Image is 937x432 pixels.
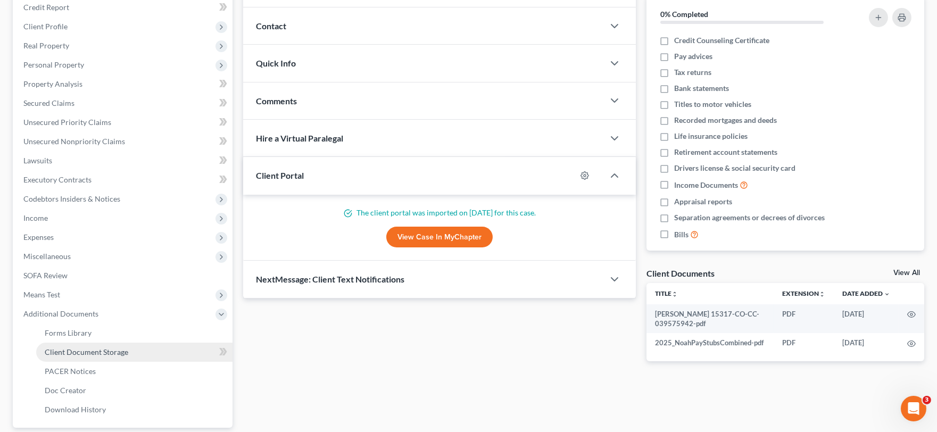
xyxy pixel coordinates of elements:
span: SOFA Review [23,271,68,280]
span: Appraisal reports [674,196,732,207]
span: Retirement account statements [674,147,777,157]
span: Contact [256,21,286,31]
a: Lawsuits [15,151,233,170]
a: Secured Claims [15,94,233,113]
a: Download History [36,400,233,419]
i: unfold_more [819,291,825,297]
span: Life insurance policies [674,131,748,142]
span: Executory Contracts [23,175,92,184]
span: Client Profile [23,22,68,31]
span: Bank statements [674,83,729,94]
span: Miscellaneous [23,252,71,261]
td: [PERSON_NAME] 15317-CO-CC-039575942-pdf [646,304,774,334]
span: NextMessage: Client Text Notifications [256,274,404,284]
td: [DATE] [834,333,899,352]
span: Comments [256,96,297,106]
span: Pay advices [674,51,712,62]
a: View Case in MyChapter [386,227,493,248]
a: Client Document Storage [36,343,233,362]
span: Credit Counseling Certificate [674,35,769,46]
a: Forms Library [36,323,233,343]
i: unfold_more [671,291,678,297]
a: View All [893,269,920,277]
a: Unsecured Nonpriority Claims [15,132,233,151]
span: Forms Library [45,328,92,337]
a: SOFA Review [15,266,233,285]
span: Income [23,213,48,222]
td: PDF [774,333,834,352]
span: Client Document Storage [45,347,128,356]
strong: 0% Completed [660,10,708,19]
a: Extensionunfold_more [782,289,825,297]
td: 2025_NoahPayStubsCombined-pdf [646,333,774,352]
span: Tax returns [674,67,711,78]
a: Date Added expand_more [842,289,890,297]
a: PACER Notices [36,362,233,381]
span: Property Analysis [23,79,82,88]
span: Unsecured Priority Claims [23,118,111,127]
span: Unsecured Nonpriority Claims [23,137,125,146]
span: PACER Notices [45,367,96,376]
span: Secured Claims [23,98,74,107]
span: Codebtors Insiders & Notices [23,194,120,203]
span: Recorded mortgages and deeds [674,115,777,126]
span: Lawsuits [23,156,52,165]
td: PDF [774,304,834,334]
a: Property Analysis [15,74,233,94]
span: Client Portal [256,170,304,180]
i: expand_more [884,291,890,297]
span: Download History [45,405,106,414]
span: Doc Creator [45,386,86,395]
p: The client portal was imported on [DATE] for this case. [256,207,623,218]
a: Executory Contracts [15,170,233,189]
div: Client Documents [646,268,715,279]
span: Credit Report [23,3,69,12]
span: Income Documents [674,180,738,190]
span: Titles to motor vehicles [674,99,751,110]
span: Real Property [23,41,69,50]
a: Titleunfold_more [655,289,678,297]
span: Separation agreements or decrees of divorces [674,212,825,223]
span: Hire a Virtual Paralegal [256,133,343,143]
a: Doc Creator [36,381,233,400]
a: Unsecured Priority Claims [15,113,233,132]
span: Expenses [23,232,54,242]
span: Means Test [23,290,60,299]
span: Drivers license & social security card [674,163,795,173]
span: Additional Documents [23,309,98,318]
span: 3 [923,396,931,404]
td: [DATE] [834,304,899,334]
span: Bills [674,229,689,240]
iframe: Intercom live chat [901,396,926,421]
span: Personal Property [23,60,84,69]
span: Quick Info [256,58,296,68]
